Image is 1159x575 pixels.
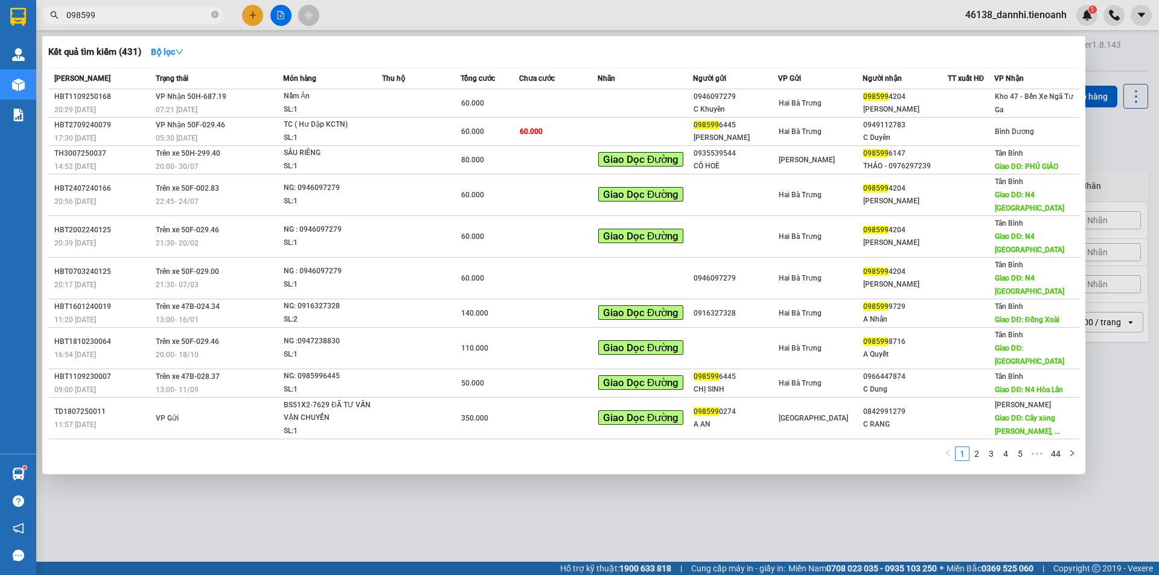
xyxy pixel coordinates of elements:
[50,11,59,19] span: search
[694,272,777,285] div: 0946097279
[693,74,726,83] span: Người gửi
[156,267,219,276] span: Trên xe 50F-029.00
[694,119,777,132] div: 6445
[956,447,969,460] a: 1
[694,307,777,320] div: 0916327328
[156,351,199,359] span: 20:00 - 18/10
[54,134,96,142] span: 17:30 [DATE]
[54,335,152,348] div: HBT1810230064
[779,344,822,352] span: Hai Bà Trưng
[863,405,947,418] div: 0842991279
[598,340,683,355] span: Giao Dọc Đường
[779,99,822,107] span: Hai Bà Trưng
[863,74,902,83] span: Người nhận
[461,414,488,422] span: 350.000
[284,182,374,195] div: NG: 0946097279
[779,232,822,241] span: Hai Bà Trưng
[694,147,777,160] div: 0935539544
[1047,447,1064,460] a: 44
[694,383,777,396] div: CHỊ SINH
[863,91,947,103] div: 4204
[156,226,219,234] span: Trên xe 50F-029.46
[995,177,1023,186] span: Tân Bình
[995,401,1051,409] span: [PERSON_NAME]
[519,74,555,83] span: Chưa cước
[10,8,26,26] img: logo-vxr
[23,466,27,469] sup: 1
[694,407,719,416] span: 098599
[156,92,226,101] span: VP Nhận 50H-687.19
[24,87,155,153] strong: Nhận:
[54,74,110,83] span: [PERSON_NAME]
[985,447,998,460] a: 3
[995,414,1060,436] span: Giao DĐ: Cây xăng [PERSON_NAME], ...
[156,372,220,381] span: Trên xe 47B-028.37
[211,11,219,18] span: close-circle
[694,370,777,383] div: 6445
[156,337,219,346] span: Trên xe 50F-029.46
[779,379,822,387] span: Hai Bà Trưng
[995,149,1023,157] span: Tân Bình
[284,147,374,160] div: SẦU RIÊNG
[156,386,199,394] span: 13:00 - 11/09
[694,418,777,431] div: A AN
[284,132,374,145] div: SL: 1
[994,74,1024,83] span: VP Nhận
[779,414,848,422] span: [GEOGRAPHIC_DATA]
[694,160,777,173] div: CÔ HOÈ
[999,447,1012,460] a: 4
[863,184,889,192] span: 098599
[970,447,983,460] a: 2
[461,232,484,241] span: 60.000
[1065,446,1079,461] button: right
[598,229,683,243] span: Giao Dọc Đường
[156,149,220,157] span: Trên xe 50H-299.40
[694,372,719,381] span: 098599
[284,300,374,313] div: NG: 0916327328
[54,370,152,383] div: HBT1109230007
[54,281,96,289] span: 20:17 [DATE]
[598,410,683,425] span: Giao Dọc Đường
[863,103,947,116] div: [PERSON_NAME]
[863,300,947,313] div: 9729
[156,302,220,311] span: Trên xe 47B-024.34
[1065,446,1079,461] li: Next Page
[54,91,152,103] div: HBT1109250168
[175,48,184,56] span: down
[940,446,955,461] li: Previous Page
[995,261,1023,269] span: Tân Bình
[156,134,197,142] span: 05:30 [DATE]
[863,160,947,173] div: THẢO - 0976297239
[778,74,801,83] span: VP Gửi
[598,74,615,83] span: Nhãn
[12,48,25,61] img: warehouse-icon
[863,383,947,396] div: C Dung
[694,91,777,103] div: 0946097279
[156,74,188,83] span: Trạng thái
[65,7,170,33] span: Gửi:
[65,36,175,46] span: A DƯƠNG - 0984293996
[156,239,199,247] span: 21:30 - 20/02
[12,78,25,91] img: warehouse-icon
[54,386,96,394] span: 09:00 [DATE]
[284,425,374,438] div: SL: 1
[13,495,24,507] span: question-circle
[284,313,374,326] div: SL: 2
[863,224,947,237] div: 4204
[54,351,96,359] span: 16:54 [DATE]
[863,119,947,132] div: 0949112783
[995,302,1023,311] span: Tân Bình
[694,132,777,144] div: [PERSON_NAME]
[995,386,1063,394] span: Giao DĐ: N4 Hòa Lân
[995,219,1023,227] span: Tân Bình
[863,337,889,346] span: 098599
[998,446,1013,461] li: 4
[863,348,947,361] div: A Quyết
[779,274,822,282] span: Hai Bà Trưng
[54,197,96,206] span: 20:56 [DATE]
[284,160,374,173] div: SL: 1
[863,418,947,431] div: C RANG
[54,162,96,171] span: 14:52 [DATE]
